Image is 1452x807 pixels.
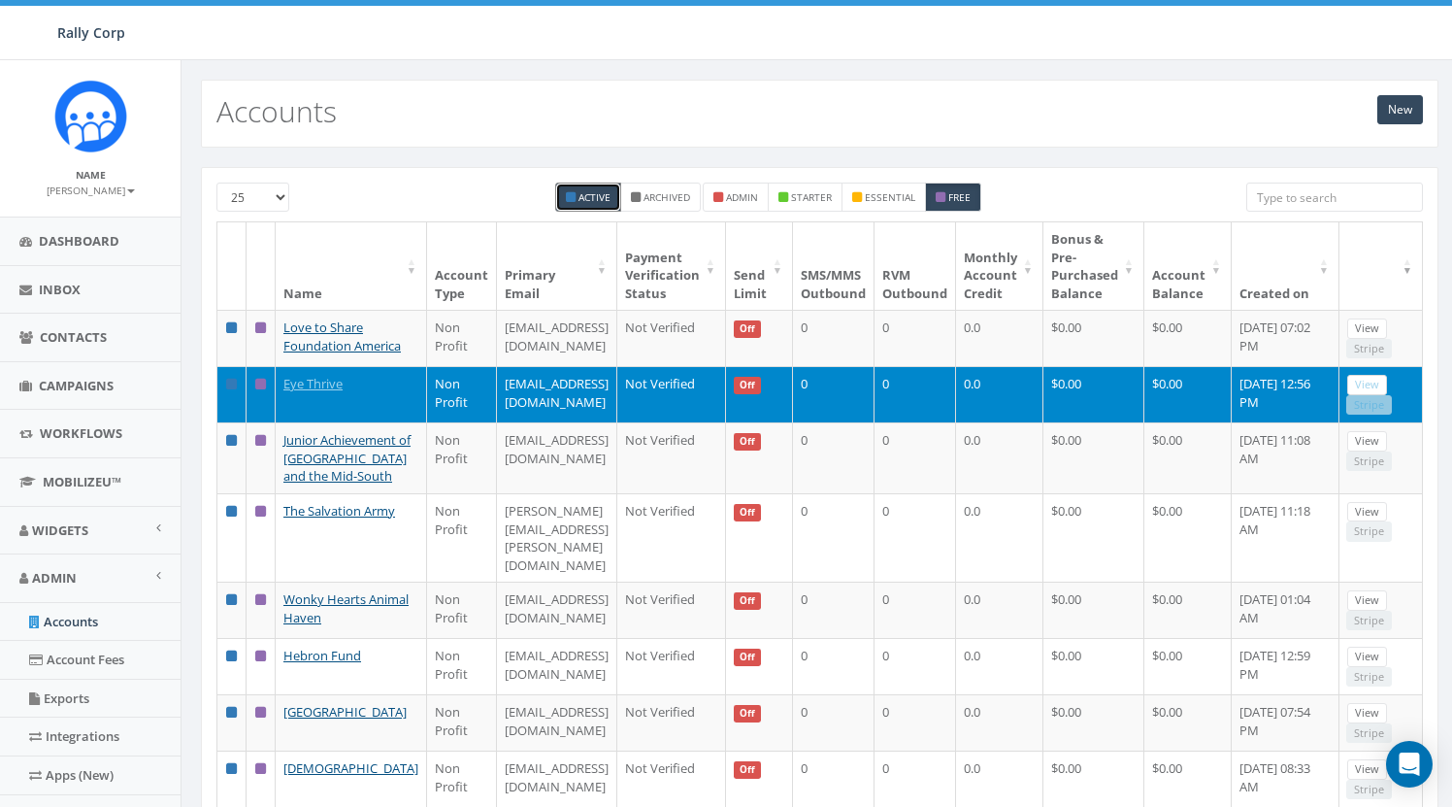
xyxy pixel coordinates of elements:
td: Not Verified [617,310,726,366]
th: Account Balance: activate to sort column ascending [1144,222,1232,310]
small: [PERSON_NAME] [47,184,135,197]
td: [DATE] 08:33 AM [1232,751,1339,807]
span: Inbox [39,281,81,298]
td: $0.00 [1144,694,1232,751]
a: View [1347,431,1387,452]
td: 0 [793,366,874,422]
td: $0.00 [1144,582,1232,638]
div: Open Intercom Messenger [1386,741,1433,788]
th: Monthly Account Credit: activate to sort column ascending [956,222,1043,310]
td: 0 [793,751,874,807]
span: Off [734,433,761,451]
span: Off [734,377,761,394]
td: Not Verified [617,422,726,493]
a: Hebron Fund [283,647,361,664]
td: 0 [874,694,956,751]
a: Junior Achievement of [GEOGRAPHIC_DATA] and the Mid-South [283,431,411,485]
td: $0.00 [1043,582,1144,638]
td: 0.0 [956,310,1043,366]
input: Type to search [1246,183,1423,212]
td: [EMAIL_ADDRESS][DOMAIN_NAME] [497,366,617,422]
td: 0 [793,493,874,582]
th: Send Limit: activate to sort column ascending [726,222,793,310]
th: Name: activate to sort column ascending [276,222,427,310]
a: Love to Share Foundation America [283,319,401,354]
td: [DATE] 11:08 AM [1232,422,1339,493]
td: 0 [874,310,956,366]
span: Off [734,504,761,521]
td: $0.00 [1043,310,1144,366]
img: Icon_1.png [54,80,127,152]
small: free [948,190,971,204]
td: 0 [874,422,956,493]
span: Off [734,592,761,610]
td: 0.0 [956,751,1043,807]
span: Off [734,320,761,338]
td: $0.00 [1144,310,1232,366]
td: $0.00 [1144,638,1232,694]
td: $0.00 [1144,422,1232,493]
td: 0.0 [956,638,1043,694]
td: [PERSON_NAME][EMAIL_ADDRESS][PERSON_NAME][DOMAIN_NAME] [497,493,617,582]
td: $0.00 [1043,694,1144,751]
td: [DATE] 12:59 PM [1232,638,1339,694]
td: [DATE] 11:18 AM [1232,493,1339,582]
th: RVM Outbound [874,222,956,310]
th: Payment Verification Status : activate to sort column ascending [617,222,726,310]
td: Non Profit [427,493,497,582]
a: View [1347,375,1387,395]
td: $0.00 [1144,751,1232,807]
span: MobilizeU™ [43,473,121,490]
td: Non Profit [427,422,497,493]
td: 0 [793,310,874,366]
small: essential [865,190,915,204]
th: SMS/MMS Outbound [793,222,874,310]
small: Active [578,190,610,204]
td: Not Verified [617,751,726,807]
a: View [1347,647,1387,667]
a: New [1377,95,1423,124]
span: Off [734,705,761,723]
a: [PERSON_NAME] [47,181,135,198]
small: Name [76,168,106,182]
td: 0 [874,638,956,694]
td: [DATE] 07:54 PM [1232,694,1339,751]
a: View [1347,319,1387,339]
td: 0 [874,582,956,638]
td: $0.00 [1043,422,1144,493]
span: Workflows [40,424,122,442]
td: 0.0 [956,422,1043,493]
a: View [1347,590,1387,611]
td: 0.0 [956,366,1043,422]
small: starter [791,190,832,204]
td: $0.00 [1144,493,1232,582]
td: 0 [793,694,874,751]
td: [EMAIL_ADDRESS][DOMAIN_NAME] [497,582,617,638]
a: The Salvation Army [283,502,395,520]
td: Not Verified [617,582,726,638]
td: $0.00 [1043,493,1144,582]
small: admin [726,190,758,204]
span: Rally Corp [57,23,125,42]
a: View [1347,759,1387,780]
td: 0.0 [956,493,1043,582]
td: 0 [874,493,956,582]
td: 0.0 [956,694,1043,751]
td: $0.00 [1043,366,1144,422]
a: Eye Thrive [283,375,343,392]
td: $0.00 [1043,751,1144,807]
td: Non Profit [427,638,497,694]
span: Contacts [40,328,107,346]
span: Off [734,761,761,779]
td: $0.00 [1043,638,1144,694]
td: 0.0 [956,582,1043,638]
h2: Accounts [216,95,337,127]
td: Not Verified [617,493,726,582]
td: $0.00 [1144,366,1232,422]
td: 0 [874,751,956,807]
small: Archived [643,190,690,204]
span: Off [734,649,761,666]
td: Non Profit [427,751,497,807]
td: 0 [874,366,956,422]
td: Non Profit [427,366,497,422]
